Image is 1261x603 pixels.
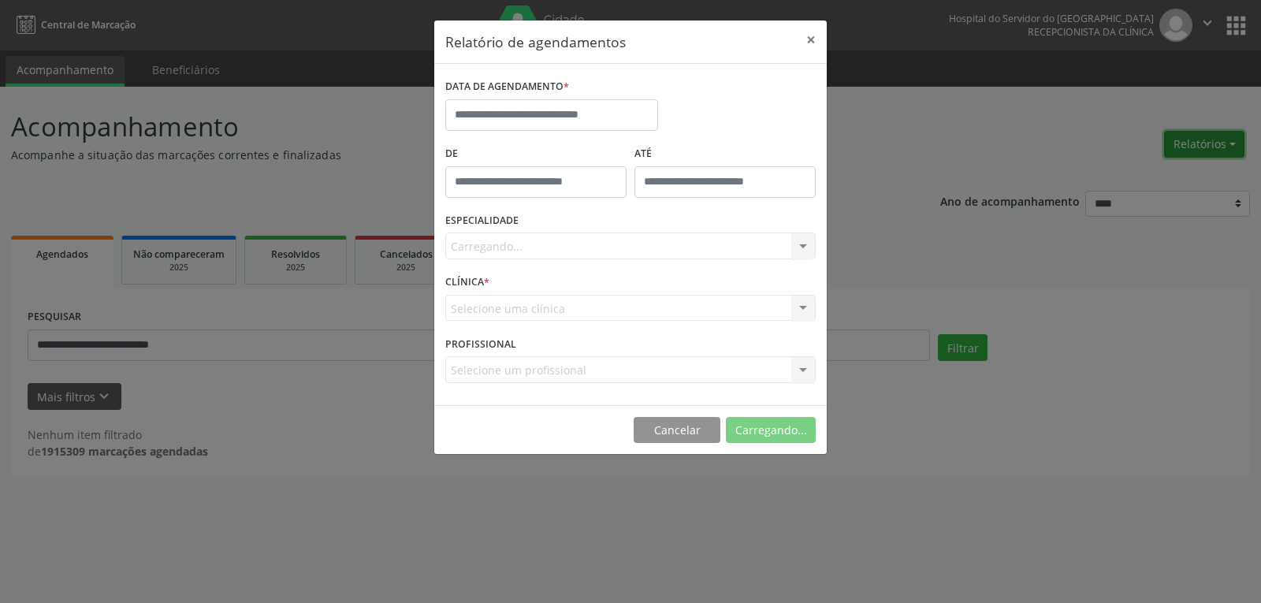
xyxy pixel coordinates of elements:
[634,142,816,166] label: ATÉ
[445,332,516,356] label: PROFISSIONAL
[445,209,519,233] label: ESPECIALIDADE
[445,32,626,52] h5: Relatório de agendamentos
[445,270,489,295] label: CLÍNICA
[634,417,720,444] button: Cancelar
[726,417,816,444] button: Carregando...
[445,142,627,166] label: De
[445,75,569,99] label: DATA DE AGENDAMENTO
[795,20,827,59] button: Close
